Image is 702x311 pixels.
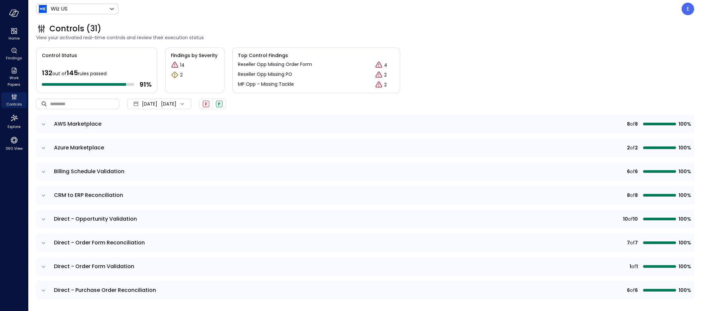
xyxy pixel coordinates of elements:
[679,192,690,199] span: 100%
[238,81,294,89] a: MP Opp - Missing Tackle
[679,120,690,128] span: 100%
[171,61,179,69] div: Critical
[631,263,636,270] span: of
[180,72,183,78] p: 2
[142,100,157,108] span: [DATE]
[384,62,387,69] p: 4
[630,168,635,175] span: of
[679,239,690,246] span: 100%
[49,23,101,34] span: Controls (31)
[54,120,101,128] span: AWS Marketplace
[627,287,630,294] span: 6
[218,101,221,107] span: P
[52,70,66,77] span: out of
[238,71,292,79] a: Reseller Opp Missing PO
[1,46,27,62] div: Findings
[171,52,219,59] span: Findings by Severity
[37,48,77,59] span: Control Status
[54,144,104,151] span: Azure Marketplace
[9,35,19,42] span: Home
[54,168,124,175] span: Billing Schedule Validation
[375,61,383,69] div: Critical
[682,3,694,15] div: Eleanor Yehudai
[628,215,633,223] span: of
[630,192,635,199] span: of
[630,120,635,128] span: of
[39,5,47,13] img: Icon
[40,240,47,246] button: expand row
[627,144,630,151] span: 2
[384,72,387,78] p: 2
[687,5,689,13] p: E
[40,121,47,128] button: expand row
[384,81,387,88] p: 2
[6,101,22,108] span: Controls
[1,135,27,152] div: 360 View
[8,123,20,130] span: Explore
[679,144,690,151] span: 100%
[635,144,638,151] span: 2
[40,169,47,175] button: expand row
[635,120,638,128] span: 8
[66,68,78,78] span: 145
[238,61,312,69] a: Reseller Opp Missing Order Form
[40,192,47,199] button: expand row
[54,263,134,270] span: Direct - Order Form Validation
[54,239,145,246] span: Direct - Order Form Reconciliation
[78,70,107,77] span: rules passed
[1,66,27,88] div: Work Papers
[216,101,222,107] div: Passed
[205,101,207,107] span: F
[1,112,27,131] div: Explore
[1,26,27,42] div: Home
[40,264,47,270] button: expand row
[6,55,22,61] span: Findings
[238,52,395,59] span: Top Control Findings
[635,192,638,199] span: 8
[36,34,694,41] span: View your activated real-time controls and review their execution status
[679,168,690,175] span: 100%
[679,215,690,223] span: 100%
[51,5,67,13] p: Wiz US
[627,192,630,199] span: 8
[4,75,24,88] span: Work Papers
[6,145,23,152] span: 360 View
[635,287,638,294] span: 6
[375,71,383,79] div: Critical
[627,168,630,175] span: 6
[238,61,312,68] p: Reseller Opp Missing Order Form
[238,81,294,88] p: MP Opp - Missing Tackle
[180,62,185,69] p: 14
[630,144,635,151] span: of
[627,120,630,128] span: 8
[627,239,630,246] span: 7
[623,215,628,223] span: 10
[679,263,690,270] span: 100%
[633,215,638,223] span: 10
[54,286,156,294] span: Direct - Purchase Order Reconciliation
[40,216,47,223] button: expand row
[171,71,179,79] div: Warning
[40,287,47,294] button: expand row
[375,81,383,89] div: Critical
[635,168,638,175] span: 6
[54,215,137,223] span: Direct - Opportunity Validation
[679,287,690,294] span: 100%
[1,92,27,108] div: Controls
[203,101,209,107] div: Failed
[636,263,638,270] span: 1
[42,68,52,78] span: 132
[635,239,638,246] span: 7
[54,191,123,199] span: CRM to ERP Reconciliation
[630,287,635,294] span: of
[140,80,152,89] span: 91 %
[630,239,635,246] span: of
[40,145,47,151] button: expand row
[238,71,292,78] p: Reseller Opp Missing PO
[630,263,631,270] span: 1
